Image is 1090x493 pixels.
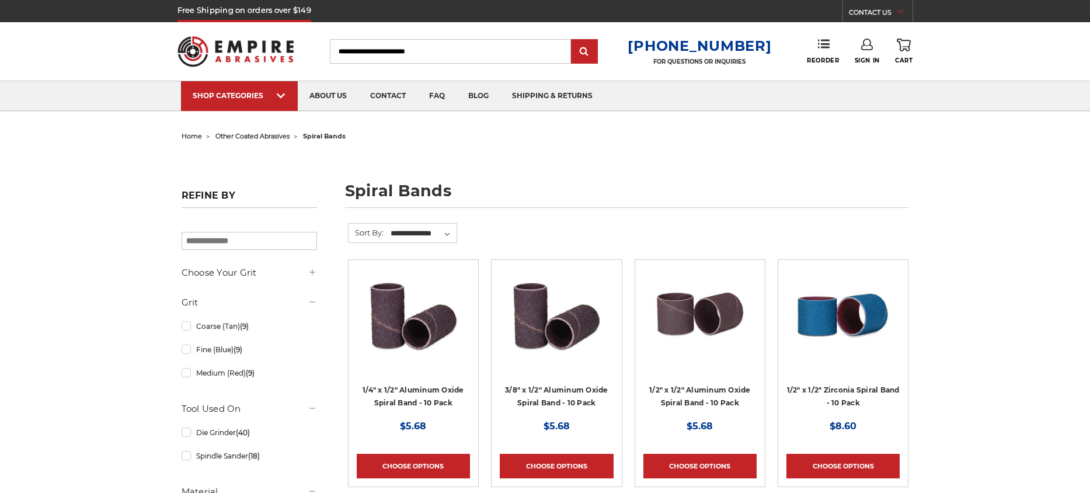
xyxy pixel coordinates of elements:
span: (9) [240,322,249,331]
h5: Tool Used On [182,402,317,416]
a: 3/8" x 1/2" Aluminum Oxide Spiral Band - 10 Pack [505,386,608,408]
input: Submit [573,40,596,64]
a: about us [298,81,358,111]
a: blog [457,81,500,111]
a: 1/2" x 1/2" Spiral Bands Aluminum Oxide [643,268,757,381]
a: contact [358,81,417,111]
span: Reorder [807,57,839,64]
a: Reorder [807,39,839,64]
a: CONTACT US [849,6,913,22]
img: 1/2" x 1/2" Spiral Bands Zirconia Aluminum [796,268,890,362]
a: shipping & returns [500,81,604,111]
p: FOR QUESTIONS OR INQUIRIES [628,58,771,65]
span: $5.68 [400,421,426,432]
a: Die Grinder(40) [182,422,317,443]
a: Choose Options [357,454,470,478]
span: Sign In [855,57,880,64]
a: [PHONE_NUMBER] [628,37,771,54]
img: Empire Abrasives [177,29,294,74]
img: 1/4" x 1/2" Spiral Bands AOX [367,268,460,362]
img: 3/8" x 1/2" AOX Spiral Bands [510,268,603,362]
span: Cart [895,57,913,64]
a: 1/2" x 1/2" Aluminum Oxide Spiral Band - 10 Pack [649,386,751,408]
span: (9) [234,345,242,354]
select: Sort By: [389,225,457,242]
a: Medium (Red)(9) [182,363,317,383]
a: Fine (Blue)(9) [182,339,317,360]
a: Cart [895,39,913,64]
span: (40) [236,428,250,437]
h5: Refine by [182,190,317,208]
a: Choose Options [786,454,900,478]
span: spiral bands [303,132,346,140]
img: 1/2" x 1/2" Spiral Bands Aluminum Oxide [653,268,747,362]
span: (18) [248,452,260,460]
a: faq [417,81,457,111]
label: Sort By: [349,224,384,241]
h1: spiral bands [345,183,909,208]
span: (9) [246,369,255,377]
a: 1/4" x 1/2" Spiral Bands AOX [357,268,470,381]
span: $5.68 [687,421,713,432]
h5: Grit [182,296,317,310]
a: Coarse (Tan)(9) [182,316,317,336]
span: $8.60 [830,421,856,432]
a: home [182,132,202,140]
a: Choose Options [643,454,757,478]
a: other coated abrasives [215,132,290,140]
h5: Choose Your Grit [182,266,317,280]
a: 1/2" x 1/2" Spiral Bands Zirconia Aluminum [786,268,900,381]
a: Choose Options [500,454,613,478]
span: $5.68 [544,421,570,432]
a: 1/2" x 1/2" Zirconia Spiral Band - 10 Pack [787,386,900,408]
a: 1/4" x 1/2" Aluminum Oxide Spiral Band - 10 Pack [363,386,464,408]
a: Spindle Sander(18) [182,446,317,466]
a: 3/8" x 1/2" AOX Spiral Bands [500,268,613,381]
div: SHOP CATEGORIES [193,91,286,100]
